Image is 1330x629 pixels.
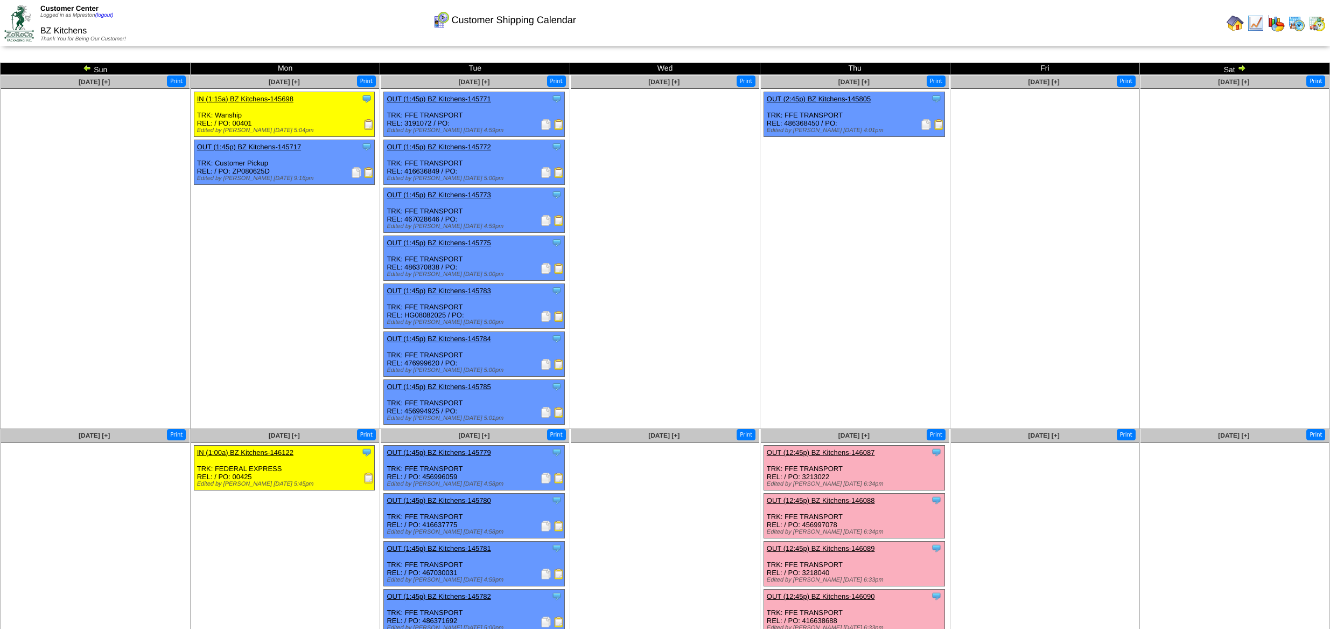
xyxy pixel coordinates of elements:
[554,215,564,226] img: Bill of Lading
[541,119,551,130] img: Packing Slip
[551,543,562,554] img: Tooltip
[40,4,99,12] span: Customer Center
[767,592,875,600] a: OUT (12:45p) BZ Kitchens-146090
[554,263,564,274] img: Bill of Lading
[1288,15,1305,32] img: calendarprod.gif
[767,95,871,103] a: OUT (2:45p) BZ Kitchens-145805
[384,494,565,538] div: TRK: FFE TRANSPORT REL: / PO: 416637775
[547,75,566,87] button: Print
[1247,15,1264,32] img: line_graph.gif
[384,236,565,281] div: TRK: FFE TRANSPORT REL: 486370838 / PO:
[648,78,680,86] a: [DATE] [+]
[387,529,564,535] div: Edited by [PERSON_NAME] [DATE] 4:58pm
[541,473,551,483] img: Packing Slip
[269,78,300,86] a: [DATE] [+]
[767,448,875,457] a: OUT (12:45p) BZ Kitchens-146087
[1117,75,1136,87] button: Print
[551,381,562,392] img: Tooltip
[1308,15,1326,32] img: calendarinout.gif
[1227,15,1244,32] img: home.gif
[767,496,875,504] a: OUT (12:45p) BZ Kitchens-146088
[458,78,489,86] span: [DATE] [+]
[931,93,942,104] img: Tooltip
[384,542,565,586] div: TRK: FFE TRANSPORT REL: / PO: 467030031
[764,446,944,490] div: TRK: FFE TRANSPORT REL: / PO: 3213022
[4,5,34,41] img: ZoRoCo_Logo(Green%26Foil)%20jpg.webp
[194,140,375,185] div: TRK: Customer Pickup REL: / PO: ZP080625D
[838,432,870,439] span: [DATE] [+]
[269,432,300,439] span: [DATE] [+]
[551,591,562,602] img: Tooltip
[361,93,372,104] img: Tooltip
[458,432,489,439] a: [DATE] [+]
[384,188,565,233] div: TRK: FFE TRANSPORT REL: 467028646 / PO:
[40,12,114,18] span: Logged in as Mpreston
[931,543,942,554] img: Tooltip
[760,63,950,75] td: Thu
[387,319,564,326] div: Edited by [PERSON_NAME] [DATE] 5:00pm
[541,215,551,226] img: Packing Slip
[387,383,491,391] a: OUT (1:45p) BZ Kitchens-145785
[767,127,944,134] div: Edited by [PERSON_NAME] [DATE] 4:01pm
[1140,63,1330,75] td: Sat
[1028,78,1060,86] a: [DATE] [+]
[927,429,946,440] button: Print
[387,239,491,247] a: OUT (1:45p) BZ Kitchens-145775
[551,495,562,506] img: Tooltip
[541,263,551,274] img: Packing Slip
[541,359,551,370] img: Packing Slip
[167,429,186,440] button: Print
[541,311,551,322] img: Packing Slip
[387,544,491,552] a: OUT (1:45p) BZ Kitchens-145781
[554,311,564,322] img: Bill of Lading
[551,285,562,296] img: Tooltip
[551,93,562,104] img: Tooltip
[541,167,551,178] img: Packing Slip
[190,63,380,75] td: Mon
[1117,429,1136,440] button: Print
[432,11,450,29] img: calendarcustomer.gif
[384,332,565,377] div: TRK: FFE TRANSPORT REL: 476999620 / PO:
[387,143,491,151] a: OUT (1:45p) BZ Kitchens-145772
[921,119,932,130] img: Packing Slip
[551,141,562,152] img: Tooltip
[197,175,375,182] div: Edited by [PERSON_NAME] [DATE] 9:16pm
[452,15,576,26] span: Customer Shipping Calendar
[197,481,375,487] div: Edited by [PERSON_NAME] [DATE] 5:45pm
[767,577,944,583] div: Edited by [PERSON_NAME] [DATE] 6:33pm
[1,63,191,75] td: Sun
[838,78,870,86] a: [DATE] [+]
[551,333,562,344] img: Tooltip
[197,448,293,457] a: IN (1:00a) BZ Kitchens-146122
[648,432,680,439] a: [DATE] [+]
[95,12,114,18] a: (logout)
[387,223,564,230] div: Edited by [PERSON_NAME] [DATE] 4:59pm
[554,359,564,370] img: Bill of Lading
[384,446,565,490] div: TRK: FFE TRANSPORT REL: / PO: 456996059
[387,175,564,182] div: Edited by [PERSON_NAME] [DATE] 5:00pm
[79,432,110,439] a: [DATE] [+]
[554,569,564,579] img: Bill of Lading
[194,446,375,490] div: TRK: FEDERAL EXPRESS REL: / PO: 00425
[1028,432,1060,439] a: [DATE] [+]
[384,284,565,329] div: TRK: FFE TRANSPORT REL: HG08082025 / PO:
[363,473,374,483] img: Receiving Document
[551,447,562,458] img: Tooltip
[1218,78,1249,86] span: [DATE] [+]
[40,26,87,36] span: BZ Kitchens
[387,496,491,504] a: OUT (1:45p) BZ Kitchens-145780
[927,75,946,87] button: Print
[363,167,374,178] img: Bill of Lading
[351,167,362,178] img: Packing Slip
[387,577,564,583] div: Edited by [PERSON_NAME] [DATE] 4:59pm
[83,64,92,72] img: arrowleft.gif
[934,119,944,130] img: Bill of Lading
[167,75,186,87] button: Print
[384,92,565,137] div: TRK: FFE TRANSPORT REL: 3191072 / PO:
